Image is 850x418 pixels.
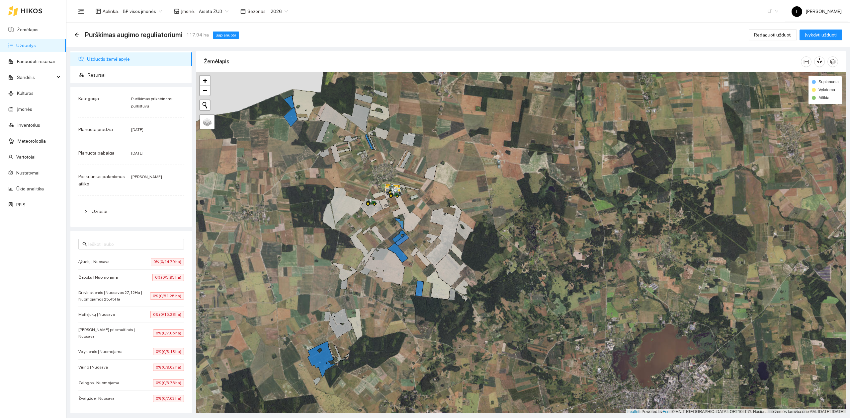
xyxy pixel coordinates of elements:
[200,115,214,129] a: Layers
[74,32,80,37] span: arrow-left
[131,174,162,179] span: [PERSON_NAME]
[78,311,118,318] span: Motiejukų | Nuosava
[213,32,239,39] span: Suplanuota
[200,86,210,96] a: Zoom out
[84,209,88,213] span: right
[18,138,46,144] a: Meteorologija
[85,30,182,40] span: Purškimas augimo reguliatoriumi
[768,6,778,16] span: LT
[92,209,107,214] span: Užrašai
[818,96,829,100] span: Atlikta
[628,409,639,414] a: Leaflet
[88,68,187,82] span: Resursai
[16,186,44,191] a: Ūkio analitika
[626,409,846,415] div: | Powered by © HNIT-[GEOGRAPHIC_DATA]; ORT10LT ©, Nacionalinė žemės tarnyba prie AM, [DATE]-[DATE]
[131,127,143,132] span: [DATE]
[150,292,184,300] span: 0% (0/51.25 ha)
[16,154,36,160] a: Vartotojai
[199,6,228,16] span: Arsėta ŽŪB
[17,27,39,32] a: Žemėlapis
[153,348,184,355] span: 0% (0/3.18 ha)
[78,127,113,132] span: Planuota pradžia
[800,30,842,40] button: Įvykdyti užduotį
[152,274,184,281] span: 0% (0/5.95 ha)
[131,151,143,156] span: [DATE]
[271,6,288,16] span: 2026
[204,52,801,71] div: Žemėlapis
[749,30,797,40] button: Redaguoti užduotį
[240,9,246,14] span: calendar
[200,76,210,86] a: Zoom in
[203,86,207,95] span: −
[96,9,101,14] span: layout
[16,202,26,207] a: PPIS
[78,326,153,340] span: [PERSON_NAME] prie muitinės | Nuosava
[796,6,798,17] span: L
[663,409,670,414] a: Esri
[78,258,113,265] span: Ąžuolų | Nuosava
[88,241,180,248] input: Ieškoti lauko
[78,174,125,186] span: Paskutinius pakeitimus atliko
[18,122,40,128] a: Inventorius
[78,289,150,303] span: Drevinskienės | Nuosavos 27,12Ha | Nuomojamos 25,45Ha
[78,395,118,402] span: Žvaigždė | Nuosava
[749,32,797,37] a: Redaguoti užduotį
[754,31,792,38] span: Redaguoti užduotį
[78,274,121,281] span: Čepokų | Nuomojama
[153,364,184,371] span: 0% (0/9.62 ha)
[78,348,126,355] span: Velykienės | Nuomojama
[150,311,184,318] span: 0% (0/15.28 ha)
[74,32,80,38] div: Atgal
[818,80,839,84] span: Suplanuota
[123,6,162,16] span: BP visos įmonės
[16,43,36,48] a: Užduotys
[151,258,184,265] span: 0% (0/14.79 ha)
[131,97,174,108] span: Purškimas prikabinamu purkštuvu
[78,96,99,101] span: Kategorija
[17,106,32,112] a: Įmonės
[153,329,184,337] span: 0% (0/7.06 ha)
[181,8,195,15] span: Įmonė :
[78,150,115,156] span: Planuota pabaiga
[153,395,184,402] span: 0% (0/7.03 ha)
[74,5,88,18] button: menu-fold
[174,9,179,14] span: shop
[82,242,87,246] span: search
[17,59,55,64] a: Panaudoti resursai
[78,380,123,386] span: Zalogos | Nuomojama
[103,8,119,15] span: Aplinka :
[78,204,184,219] div: Užrašai
[247,8,267,15] span: Sezonas :
[78,8,84,14] span: menu-fold
[200,100,210,110] button: Initiate a new search
[186,31,209,38] span: 117.94 ha
[78,364,111,371] span: Virino | Nuosava
[801,59,811,64] span: column-width
[203,76,207,85] span: +
[818,88,835,92] span: Vykdoma
[792,9,842,14] span: [PERSON_NAME]
[87,52,187,66] span: Užduotis žemėlapyje
[16,170,40,175] a: Nustatymai
[801,56,811,67] button: column-width
[671,409,672,414] span: |
[17,91,34,96] a: Kultūros
[17,71,55,84] span: Sandėlis
[805,31,837,38] span: Įvykdyti užduotį
[153,379,184,386] span: 0% (0/3.78 ha)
